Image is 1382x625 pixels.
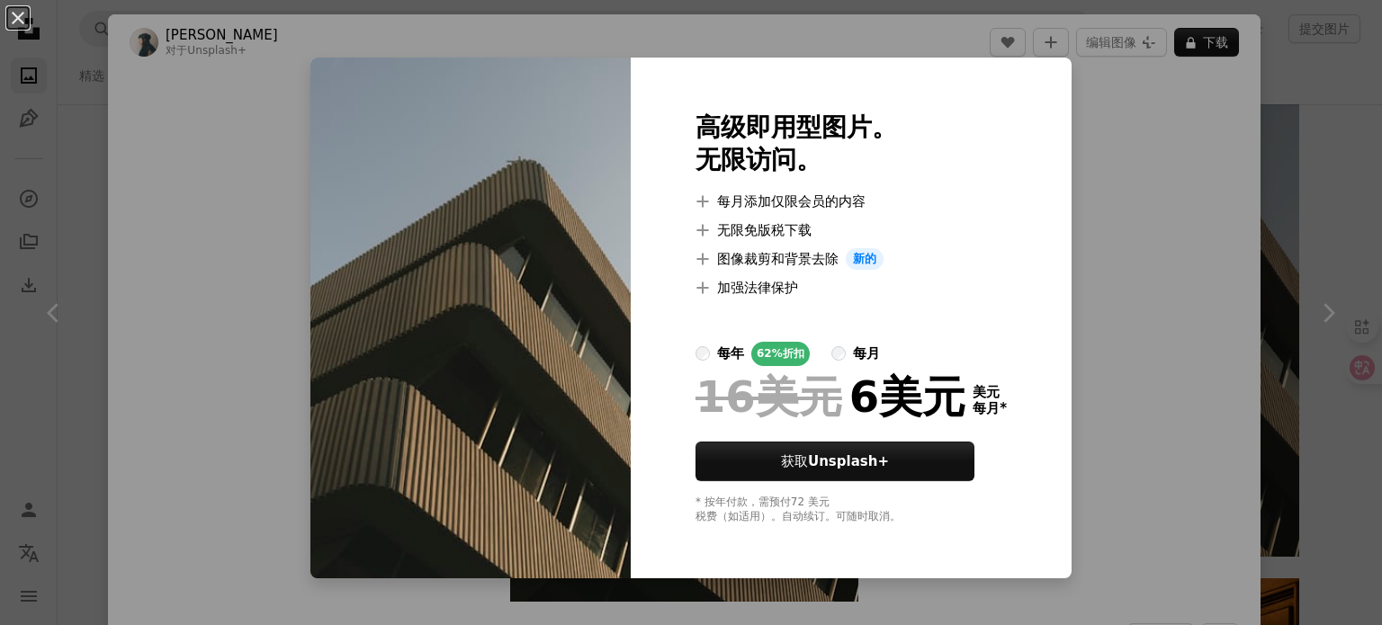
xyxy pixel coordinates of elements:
font: 折扣 [783,347,804,360]
font: 每年 [717,345,744,362]
font: * 按年付款，需预付 [695,496,791,508]
button: 获取Unsplash+ [695,442,974,481]
font: 每月 [973,400,1000,416]
font: 无限免版税下载 [717,222,812,238]
font: 新的 [853,252,876,265]
font: 每月添加仅限会员的内容 [717,193,866,210]
font: 72 美元 [791,496,830,508]
font: 62% [757,347,783,360]
font: 无限访问。 [695,145,821,174]
font: 16美元 [695,371,842,422]
input: 每年62%折扣 [695,346,710,361]
input: 每月 [831,346,846,361]
font: 每月 [853,345,880,362]
font: 图像裁剪和背景去除 [717,251,839,267]
font: 税费（如适用）。自动续订。可随时取消。 [695,510,901,522]
font: 美元 [973,384,1000,400]
font: 6美元 [849,371,965,422]
font: 获取 [781,453,808,469]
font: Unsplash+ [808,453,889,469]
img: premium_photo-1747722370454-0c43abdeb77f [310,58,631,578]
font: 高级即用型图片。 [695,112,897,142]
font: 加强法律保护 [717,280,798,296]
